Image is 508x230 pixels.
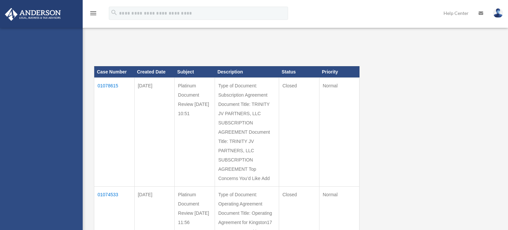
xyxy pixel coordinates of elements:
[89,12,97,17] a: menu
[110,9,118,16] i: search
[319,77,360,186] td: Normal
[89,9,97,17] i: menu
[319,66,360,77] th: Priority
[134,77,175,186] td: [DATE]
[175,66,215,77] th: Subject
[175,77,215,186] td: Platinum Document Review [DATE] 10:51
[215,66,279,77] th: Description
[134,66,175,77] th: Created Date
[279,66,319,77] th: Status
[493,8,503,18] img: User Pic
[3,8,63,21] img: Anderson Advisors Platinum Portal
[215,77,279,186] td: Type of Document: Subscription Agreement Document Title: TRINITY JV PARTNERS, LLC SUBSCRIPTION AG...
[279,77,319,186] td: Closed
[94,77,135,186] td: 01078615
[94,66,135,77] th: Case Number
